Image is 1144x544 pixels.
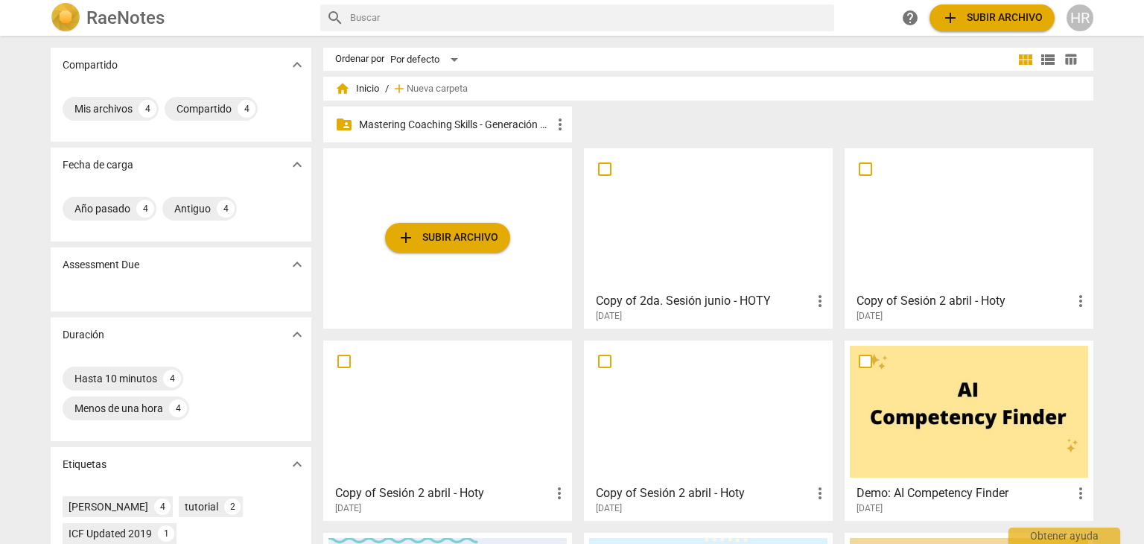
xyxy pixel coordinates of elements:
[811,484,829,502] span: more_vert
[169,399,187,417] div: 4
[286,154,308,176] button: Mostrar más
[69,499,148,514] div: [PERSON_NAME]
[335,81,379,96] span: Inicio
[390,48,463,72] div: Por defecto
[350,6,828,30] input: Buscar
[1039,51,1057,69] span: view_list
[385,223,510,253] button: Subir
[1017,51,1035,69] span: view_module
[288,56,306,74] span: expand_more
[63,457,107,472] p: Etiquetas
[359,117,551,133] p: Mastering Coaching Skills - Generación 31
[550,484,568,502] span: more_vert
[596,484,811,502] h3: Copy of Sesión 2 abril - Hoty
[397,229,498,247] span: Subir archivo
[596,310,622,323] span: [DATE]
[74,401,163,416] div: Menos de una hora
[74,201,130,216] div: Año pasado
[941,9,1043,27] span: Subir archivo
[328,346,567,514] a: Copy of Sesión 2 abril - Hoty[DATE]
[224,499,241,515] div: 2
[63,257,139,273] p: Assessment Due
[335,484,550,502] h3: Copy of Sesión 2 abril - Hoty
[74,371,157,386] div: Hasta 10 minutos
[74,101,133,116] div: Mis archivos
[1072,484,1090,502] span: more_vert
[136,200,154,218] div: 4
[335,81,350,96] span: home
[158,525,174,542] div: 1
[286,323,308,346] button: Mostrar más
[596,502,622,515] span: [DATE]
[392,81,407,96] span: add
[177,101,232,116] div: Compartido
[326,9,344,27] span: search
[154,499,171,515] div: 4
[288,156,306,174] span: expand_more
[901,9,919,27] span: help
[850,154,1088,322] a: Copy of Sesión 2 abril - Hoty[DATE]
[857,310,883,323] span: [DATE]
[1067,4,1093,31] button: HR
[51,3,80,33] img: Logo
[850,346,1088,514] a: Demo: AI Competency Finder[DATE]
[286,253,308,276] button: Mostrar más
[596,292,811,310] h3: Copy of 2da. Sesión junio - HOTY
[335,116,353,133] span: folder_shared
[811,292,829,310] span: more_vert
[857,292,1072,310] h3: Copy of Sesión 2 abril - Hoty
[63,57,118,73] p: Compartido
[163,370,181,388] div: 4
[1059,48,1081,71] button: Tabla
[63,327,104,343] p: Duración
[139,100,156,118] div: 4
[397,229,415,247] span: add
[929,4,1055,31] button: Subir
[1064,52,1078,66] span: table_chart
[897,4,924,31] a: Obtener ayuda
[174,201,211,216] div: Antiguo
[857,502,883,515] span: [DATE]
[286,453,308,475] button: Mostrar más
[1008,528,1120,544] div: Obtener ayuda
[69,526,152,541] div: ICF Updated 2019
[63,157,133,173] p: Fecha de carga
[335,502,361,515] span: [DATE]
[86,7,165,28] h2: RaeNotes
[286,54,308,76] button: Mostrar más
[385,83,389,95] span: /
[185,499,218,514] div: tutorial
[407,83,468,95] span: Nueva carpeta
[51,3,308,33] a: LogoRaeNotes
[857,484,1072,502] h3: Demo: AI Competency Finder
[1037,48,1059,71] button: Lista
[288,326,306,344] span: expand_more
[589,346,827,514] a: Copy of Sesión 2 abril - Hoty[DATE]
[1014,48,1037,71] button: Cuadrícula
[217,200,235,218] div: 4
[335,54,384,65] div: Ordenar por
[238,100,255,118] div: 4
[288,455,306,473] span: expand_more
[589,154,827,322] a: Copy of 2da. Sesión junio - HOTY[DATE]
[1072,292,1090,310] span: more_vert
[551,116,569,133] span: more_vert
[288,256,306,273] span: expand_more
[941,9,959,27] span: add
